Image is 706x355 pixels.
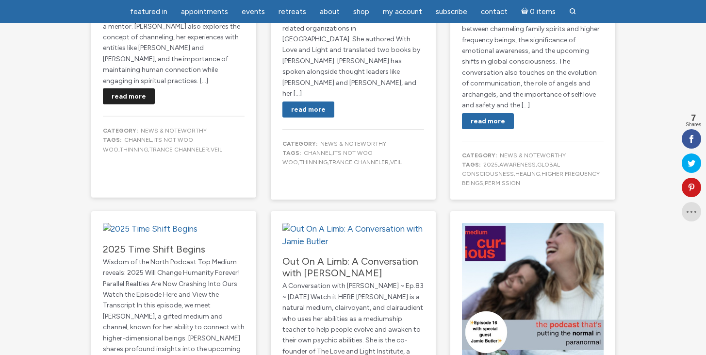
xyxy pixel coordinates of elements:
[282,150,301,156] b: Tags:
[273,2,312,21] a: Retreats
[436,7,467,16] span: Subscribe
[314,2,345,21] a: About
[353,7,369,16] span: Shop
[282,140,317,147] b: Category:
[282,139,424,168] div: , , , ,
[521,7,530,16] i: Cart
[383,7,422,16] span: My Account
[282,101,334,118] a: Read More
[515,170,540,177] a: healing
[462,170,600,186] a: higher frequency beings
[485,180,520,186] a: permission
[515,1,562,21] a: Cart0 items
[377,2,428,21] a: My Account
[282,223,424,248] img: Out On A Limb: A Conversation with Jamie Butler
[141,127,207,134] a: News & Noteworthy
[103,136,121,143] b: Tags:
[124,2,173,21] a: featured in
[430,2,473,21] a: Subscribe
[124,136,152,143] a: channel
[462,161,480,168] b: Tags:
[211,146,222,152] a: veil
[279,7,306,16] span: Retreats
[500,152,566,159] a: News & Noteworthy
[483,161,498,168] a: 2025
[462,151,604,188] div: , , , , ,
[462,113,514,129] a: Read More
[390,159,402,166] a: veil
[236,2,271,21] a: Events
[499,161,536,168] a: awareness
[462,161,560,177] a: global consciousness
[181,7,228,16] span: Appointments
[475,2,513,21] a: Contact
[103,223,197,236] img: 2025 Time Shift Begins
[130,7,167,16] span: featured in
[686,114,701,122] span: 7
[103,126,245,154] div: , , , ,
[462,152,497,159] b: Category:
[481,7,508,16] span: Contact
[282,255,418,279] a: Out On A Limb: A Conversation with [PERSON_NAME]
[103,243,205,255] a: 2025 Time Shift Begins
[320,140,386,147] a: News & Noteworthy
[103,127,138,134] b: Category:
[103,88,155,104] a: Read More
[329,159,389,166] a: trance channeler
[242,7,265,16] span: Events
[282,150,373,166] a: its not woo woo
[347,2,375,21] a: Shop
[120,146,148,152] a: thinning
[175,2,234,21] a: Appointments
[299,159,328,166] a: thinning
[304,150,331,156] a: channel
[686,122,701,127] span: Shares
[320,7,340,16] span: About
[149,146,209,152] a: trance channeler
[530,8,556,16] span: 0 items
